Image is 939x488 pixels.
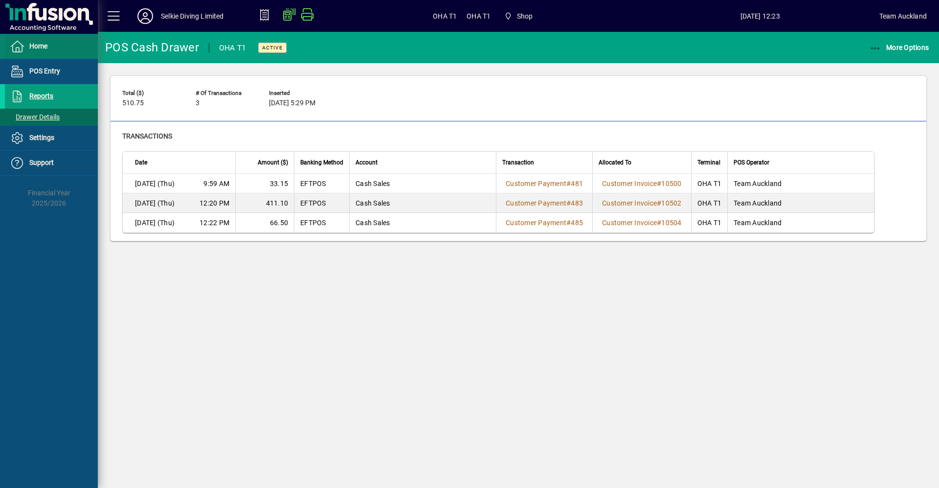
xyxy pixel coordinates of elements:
span: Banking Method [300,157,343,168]
a: Customer Payment#485 [502,217,586,228]
span: Settings [29,134,54,141]
div: Team Auckland [879,8,927,24]
div: POS Cash Drawer [105,40,199,55]
span: Customer Payment [506,199,566,207]
span: POS Operator [734,157,769,168]
span: 12:22 PM [200,218,229,228]
div: OHA T1 [219,40,246,56]
span: Account [356,157,378,168]
span: 510.75 [122,99,144,107]
span: [DATE] (Thu) [135,179,175,188]
a: Home [5,34,98,59]
td: EFTPOS [294,193,349,213]
a: Drawer Details [5,109,98,125]
span: Date [135,157,147,168]
td: 411.10 [235,193,294,213]
span: [DATE] 5:29 PM [269,99,315,107]
a: POS Entry [5,59,98,84]
span: POS Entry [29,67,60,75]
span: Reports [29,92,53,100]
span: Total ($) [122,90,181,96]
span: # [566,180,571,187]
span: Terminal [697,157,720,168]
td: Cash Sales [349,174,496,193]
span: Customer Invoice [602,219,657,227]
a: Customer Payment#481 [502,178,586,189]
span: 10502 [661,199,681,207]
span: Transaction [502,157,534,168]
span: 483 [571,199,583,207]
a: Settings [5,126,98,150]
td: Cash Sales [349,193,496,213]
td: Team Auckland [727,193,874,213]
span: Shop [517,8,533,24]
td: Team Auckland [727,213,874,232]
a: Customer Invoice#10504 [599,217,685,228]
span: Customer Invoice [602,180,657,187]
span: # of Transactions [196,90,254,96]
span: [DATE] 12:23 [641,8,879,24]
td: OHA T1 [691,193,728,213]
a: Customer Invoice#10500 [599,178,685,189]
span: Shop [500,7,537,25]
span: OHA T1 [433,8,457,24]
td: OHA T1 [691,213,728,232]
span: # [566,219,571,227]
span: 9:59 AM [203,179,229,188]
span: 12:20 PM [200,198,229,208]
td: EFTPOS [294,213,349,232]
span: 10500 [661,180,681,187]
span: Inserted [269,90,328,96]
a: Customer Payment#483 [502,198,586,209]
a: Support [5,151,98,175]
span: 485 [571,219,583,227]
button: Profile [130,7,161,25]
span: Home [29,42,47,50]
span: # [657,199,661,207]
td: EFTPOS [294,174,349,193]
div: Selkie Diving Limited [161,8,224,24]
td: OHA T1 [691,174,728,193]
td: 66.50 [235,213,294,232]
span: [DATE] (Thu) [135,218,175,228]
td: Team Auckland [727,174,874,193]
td: Cash Sales [349,213,496,232]
span: # [657,219,661,227]
span: Customer Invoice [602,199,657,207]
button: More Options [867,39,932,56]
span: Drawer Details [10,113,60,121]
span: 10504 [661,219,681,227]
span: Active [262,45,283,51]
a: Customer Invoice#10502 [599,198,685,209]
span: More Options [870,44,929,51]
span: # [566,199,571,207]
span: 3 [196,99,200,107]
span: [DATE] (Thu) [135,198,175,208]
span: Allocated To [599,157,631,168]
span: OHA T1 [467,8,491,24]
td: 33.15 [235,174,294,193]
span: Customer Payment [506,180,566,187]
span: 481 [571,180,583,187]
span: Transactions [122,132,172,140]
span: Customer Payment [506,219,566,227]
span: Support [29,159,54,166]
span: Amount ($) [258,157,288,168]
span: # [657,180,661,187]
